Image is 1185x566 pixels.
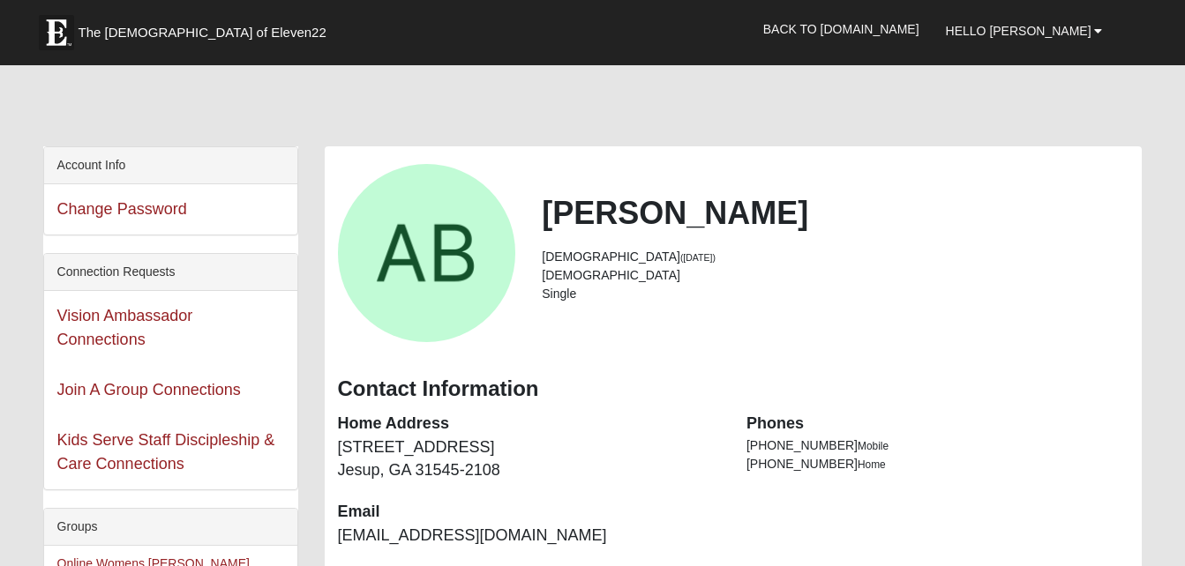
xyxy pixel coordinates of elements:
[338,376,1129,402] h3: Contact Information
[338,436,720,481] dd: [STREET_ADDRESS] Jesup, GA 31545-2108
[57,381,241,398] a: Join A Group Connections
[680,252,716,263] small: ([DATE])
[858,458,886,471] span: Home
[44,509,297,546] div: Groups
[338,501,720,524] dt: Email
[79,24,326,41] span: The [DEMOGRAPHIC_DATA] of Eleven22
[746,413,1129,436] dt: Phones
[858,440,889,452] span: Mobile
[57,431,275,473] a: Kids Serve Staff Discipleship & Care Connections
[338,525,720,547] dd: [EMAIL_ADDRESS][DOMAIN_NAME]
[933,9,1116,53] a: Hello [PERSON_NAME]
[542,266,1129,285] li: [DEMOGRAPHIC_DATA]
[338,164,516,342] a: View Fullsize Photo
[44,254,297,291] div: Connection Requests
[57,200,187,218] a: Change Password
[57,307,193,348] a: Vision Ambassador Connections
[39,15,74,50] img: Eleven22 logo
[542,194,1129,232] h2: [PERSON_NAME]
[542,248,1129,266] li: [DEMOGRAPHIC_DATA]
[946,24,1091,38] span: Hello [PERSON_NAME]
[542,285,1129,303] li: Single
[750,7,933,51] a: Back to [DOMAIN_NAME]
[338,413,720,436] dt: Home Address
[44,147,297,184] div: Account Info
[746,436,1129,455] li: [PHONE_NUMBER]
[30,6,383,50] a: The [DEMOGRAPHIC_DATA] of Eleven22
[746,455,1129,473] li: [PHONE_NUMBER]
